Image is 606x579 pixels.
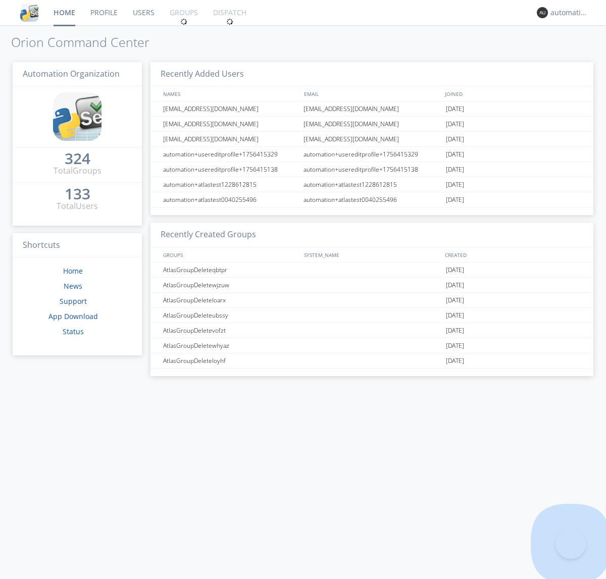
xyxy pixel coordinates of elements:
a: automation+usereditprofile+1756415138automation+usereditprofile+1756415138[DATE] [150,162,593,177]
div: automation+atlastest0040255496 [301,192,443,207]
a: Support [60,296,87,306]
a: AtlasGroupDeletevofzt[DATE] [150,323,593,338]
a: Home [63,266,83,276]
a: [EMAIL_ADDRESS][DOMAIN_NAME][EMAIL_ADDRESS][DOMAIN_NAME][DATE] [150,117,593,132]
div: JOINED [442,86,584,101]
div: [EMAIL_ADDRESS][DOMAIN_NAME] [161,132,300,146]
div: AtlasGroupDeleteqbtpr [161,262,300,277]
div: [EMAIL_ADDRESS][DOMAIN_NAME] [301,117,443,131]
span: [DATE] [446,353,464,369]
a: automation+atlastest0040255496automation+atlastest0040255496[DATE] [150,192,593,207]
div: AtlasGroupDeleteloarx [161,293,300,307]
div: EMAIL [301,86,442,101]
span: [DATE] [446,338,464,353]
div: SYSTEM_NAME [301,247,442,262]
a: AtlasGroupDeleteubssy[DATE] [150,308,593,323]
a: AtlasGroupDeletewhyaz[DATE] [150,338,593,353]
a: App Download [48,311,98,321]
a: Status [63,327,84,336]
a: 133 [65,189,90,200]
div: automation+atlastest1228612815 [301,177,443,192]
div: AtlasGroupDeletevofzt [161,323,300,338]
a: AtlasGroupDeleteqbtpr[DATE] [150,262,593,278]
div: automation+atlas0003 [550,8,588,18]
img: spin.svg [226,18,233,25]
span: [DATE] [446,262,464,278]
div: AtlasGroupDeleteloyhf [161,353,300,368]
div: Total Groups [54,165,102,177]
a: 324 [65,153,90,165]
h3: Shortcuts [13,233,142,258]
div: 324 [65,153,90,164]
a: AtlasGroupDeleteloarx[DATE] [150,293,593,308]
div: AtlasGroupDeletewjzuw [161,278,300,292]
div: AtlasGroupDeletewhyaz [161,338,300,353]
span: [DATE] [446,308,464,323]
img: cddb5a64eb264b2086981ab96f4c1ba7 [20,4,38,22]
div: [EMAIL_ADDRESS][DOMAIN_NAME] [161,117,300,131]
div: CREATED [442,247,584,262]
span: [DATE] [446,293,464,308]
span: [DATE] [446,323,464,338]
span: [DATE] [446,117,464,132]
img: spin.svg [180,18,187,25]
span: [DATE] [446,162,464,177]
a: automation+usereditprofile+1756415329automation+usereditprofile+1756415329[DATE] [150,147,593,162]
img: 373638.png [537,7,548,18]
div: automation+usereditprofile+1756415329 [161,147,300,162]
div: automation+atlastest1228612815 [161,177,300,192]
div: GROUPS [161,247,299,262]
h3: Recently Created Groups [150,223,593,247]
iframe: Toggle Customer Support [555,529,586,559]
span: [DATE] [446,192,464,207]
div: [EMAIL_ADDRESS][DOMAIN_NAME] [301,101,443,116]
div: [EMAIL_ADDRESS][DOMAIN_NAME] [301,132,443,146]
a: [EMAIL_ADDRESS][DOMAIN_NAME][EMAIL_ADDRESS][DOMAIN_NAME][DATE] [150,101,593,117]
div: Total Users [57,200,98,212]
div: automation+usereditprofile+1756415138 [301,162,443,177]
span: [DATE] [446,147,464,162]
span: Automation Organization [23,68,120,79]
div: automation+atlastest0040255496 [161,192,300,207]
div: NAMES [161,86,299,101]
img: cddb5a64eb264b2086981ab96f4c1ba7 [53,92,102,141]
span: [DATE] [446,177,464,192]
a: AtlasGroupDeletewjzuw[DATE] [150,278,593,293]
a: [EMAIL_ADDRESS][DOMAIN_NAME][EMAIL_ADDRESS][DOMAIN_NAME][DATE] [150,132,593,147]
a: automation+atlastest1228612815automation+atlastest1228612815[DATE] [150,177,593,192]
span: [DATE] [446,278,464,293]
div: [EMAIL_ADDRESS][DOMAIN_NAME] [161,101,300,116]
span: [DATE] [446,101,464,117]
h3: Recently Added Users [150,62,593,87]
div: 133 [65,189,90,199]
a: News [64,281,82,291]
a: AtlasGroupDeleteloyhf[DATE] [150,353,593,369]
span: [DATE] [446,132,464,147]
div: automation+usereditprofile+1756415329 [301,147,443,162]
div: automation+usereditprofile+1756415138 [161,162,300,177]
div: AtlasGroupDeleteubssy [161,308,300,323]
